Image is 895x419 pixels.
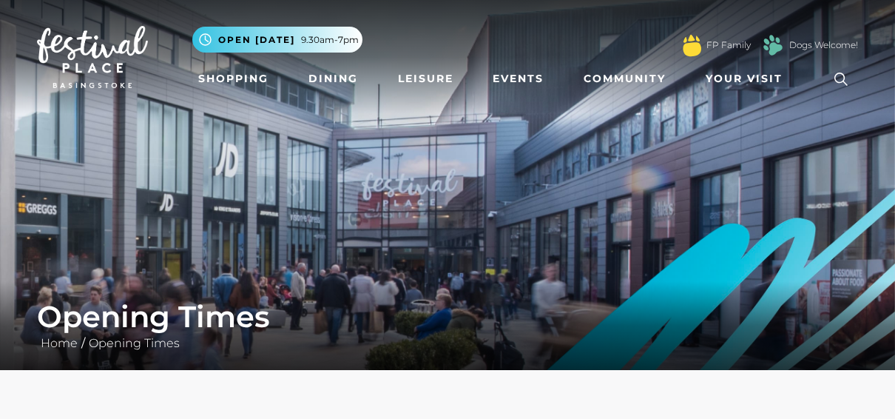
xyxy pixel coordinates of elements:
[37,336,81,350] a: Home
[392,65,459,93] a: Leisure
[26,299,869,352] div: /
[218,33,295,47] span: Open [DATE]
[706,71,783,87] span: Your Visit
[85,336,183,350] a: Opening Times
[303,65,364,93] a: Dining
[706,38,751,52] a: FP Family
[192,65,274,93] a: Shopping
[301,33,359,47] span: 9.30am-7pm
[487,65,550,93] a: Events
[192,27,362,53] button: Open [DATE] 9.30am-7pm
[37,299,858,335] h1: Opening Times
[700,65,796,93] a: Your Visit
[37,26,148,88] img: Festival Place Logo
[578,65,672,93] a: Community
[789,38,858,52] a: Dogs Welcome!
